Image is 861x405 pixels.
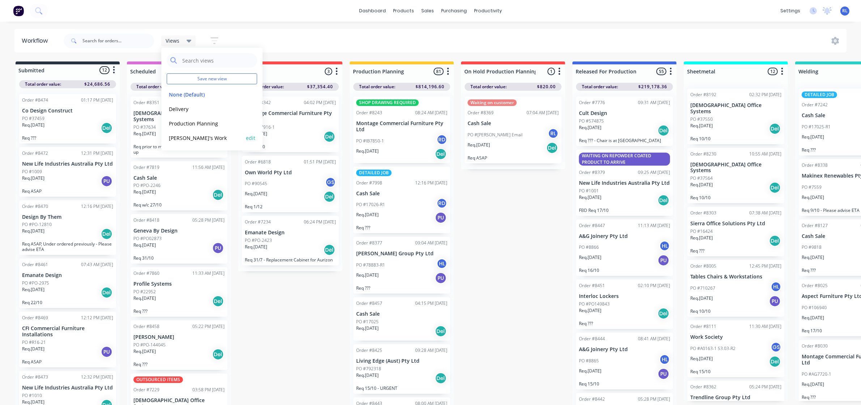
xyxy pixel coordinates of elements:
div: Del [769,235,781,247]
div: Order #8442 [579,396,605,402]
p: Req 10/10 [690,195,781,200]
button: None (Default) [167,90,244,99]
div: HL [436,258,447,269]
p: Req. [DATE] [579,194,601,201]
div: 11:30 AM [DATE] [749,323,781,330]
div: RL [548,128,559,139]
p: Cash Sale [133,175,225,181]
img: Factory [13,5,24,16]
div: 05:28 PM [DATE] [638,396,670,402]
div: Order #8444 [579,336,605,342]
div: PU [101,175,112,187]
p: Req ASAP [22,188,113,194]
button: [PERSON_NAME]'s Work [167,134,244,142]
p: Req. [DATE] [356,272,379,278]
div: 03:58 PM [DATE] [192,387,225,393]
p: Living Edge (Aust) Pty Ltd [356,358,447,364]
div: Order #8457 [356,300,382,307]
p: PO #37564 [690,175,713,182]
div: Order #8458 [133,323,159,330]
p: Req. [DATE] [802,315,824,321]
p: PO #PO-2975 [22,280,49,286]
div: Order #8111 [690,323,716,330]
div: Order #8461 [22,261,48,268]
div: Order #844711:13 AM [DATE]A&G Joinery Pty LtdPO #8866HLReq.[DATE]PUReq 16/10 [576,219,673,276]
p: New Life Industries Australia Pty Ltd [22,385,113,391]
p: PO #PO-144045 [133,342,166,348]
div: Order #8474 [22,97,48,103]
div: 07:38 AM [DATE] [749,210,781,216]
div: HL [659,240,670,251]
p: Req. [DATE] [22,228,44,234]
div: Del [435,325,447,337]
div: Order #823010:55 AM [DATE][DEMOGRAPHIC_DATA] Office SystemsPO #37564Req.[DATE]DelReq 10/10 [687,148,784,204]
div: DETAILED JOB [802,91,837,98]
button: Save new view [167,73,257,84]
div: Order #7234 [245,219,271,225]
div: Order #800512:45 PM [DATE]Tables Chairs & WorkstationsPO #710267HLReq.[DATE]PUReq 10/10 [687,260,784,317]
div: PU [212,242,224,254]
div: 02:32 PM [DATE] [749,91,781,98]
span: Views [166,37,179,44]
p: PO #17026-R1 [356,201,385,208]
p: Req ??? [22,135,113,141]
div: WAITING ON REPOWDER COATED PRODUCT TO ARRIVE [579,153,670,166]
div: Del [658,195,669,206]
div: Order #7776 [579,99,605,106]
div: Order #8005 [690,263,716,269]
p: Req. [DATE] [22,286,44,293]
div: Order #8025 [802,282,828,289]
span: RL [842,8,848,14]
p: [PERSON_NAME] [133,334,225,340]
p: Req. [DATE] [690,123,713,129]
div: Order #8379 [579,169,605,176]
div: Del [435,148,447,160]
div: Del [769,123,781,135]
p: Req. [DATE] [22,122,44,128]
p: PO #[PERSON_NAME] Email [468,132,523,138]
div: 04:02 PM [DATE] [304,99,336,106]
input: Search views [182,53,253,68]
div: 05:28 PM [DATE] [192,217,225,223]
div: OUTSOURCED ITEMS [133,376,183,383]
div: Del [769,356,781,367]
p: Req 15/10 [690,369,781,374]
p: [DEMOGRAPHIC_DATA] Office Systems [690,102,781,115]
p: Req. [DATE] [245,244,267,250]
p: Req. [DATE] [356,212,379,218]
div: Order #681801:51 PM [DATE]Own World Pty LtdPO #90545GSReq.[DATE]DelReq 1/12 [242,156,339,213]
p: Req 16/10 [579,268,670,273]
p: PO #574875 [579,118,604,124]
p: Req 22/10 [245,144,336,149]
div: Order #8127 [802,222,828,229]
p: Req ASAP, Under ordered previously - Please advise ETA [22,241,113,252]
p: Emanate Design [22,272,113,278]
button: Production Planning [167,119,244,128]
p: New Life Industries Australia Pty Ltd [579,180,670,186]
div: RD [436,198,447,209]
div: HL [659,354,670,365]
div: PU [435,272,447,284]
p: Req. [DATE] [133,189,156,195]
div: Order #819202:32 PM [DATE][DEMOGRAPHIC_DATA] Office SystemsPO #37550Req.[DATE]DelReq 10/10 [687,89,784,144]
p: Geneva By Design [133,228,225,234]
p: PO #PO-2423 [245,237,272,244]
p: Req 10/10 [690,136,781,141]
div: Order #786011:33 AM [DATE]Profile SystemsPO #22952Req.[DATE]DelReq ??? [131,267,227,317]
div: 04:15 PM [DATE] [415,300,447,307]
div: 07:43 AM [DATE] [81,261,113,268]
div: Order #847401:17 PM [DATE]Co Design ConstructPO #37459Req.[DATE]DelReq ??? [19,94,116,144]
p: Co Design Construct [22,108,113,114]
div: Del [101,122,112,134]
div: Order #846107:43 AM [DATE]Emanate DesignPO #PO-2975Req.[DATE]DelReq 22/10 [19,259,116,308]
div: Order #844408:41 AM [DATE]A&G Joinery Pty LtdPO #8865HLReq.[DATE]PUReq 15/10 [576,333,673,389]
p: Req. [DATE] [690,295,713,302]
div: GS [771,342,781,353]
p: Req. [DATE] [579,368,601,374]
p: PO #1010 [22,392,42,399]
p: PO #1009 [22,169,42,175]
p: Work Society [690,334,781,340]
p: PO #37550 [690,116,713,123]
p: PO #IB7850-1 [356,138,384,144]
p: Req 10/10 [690,308,781,314]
